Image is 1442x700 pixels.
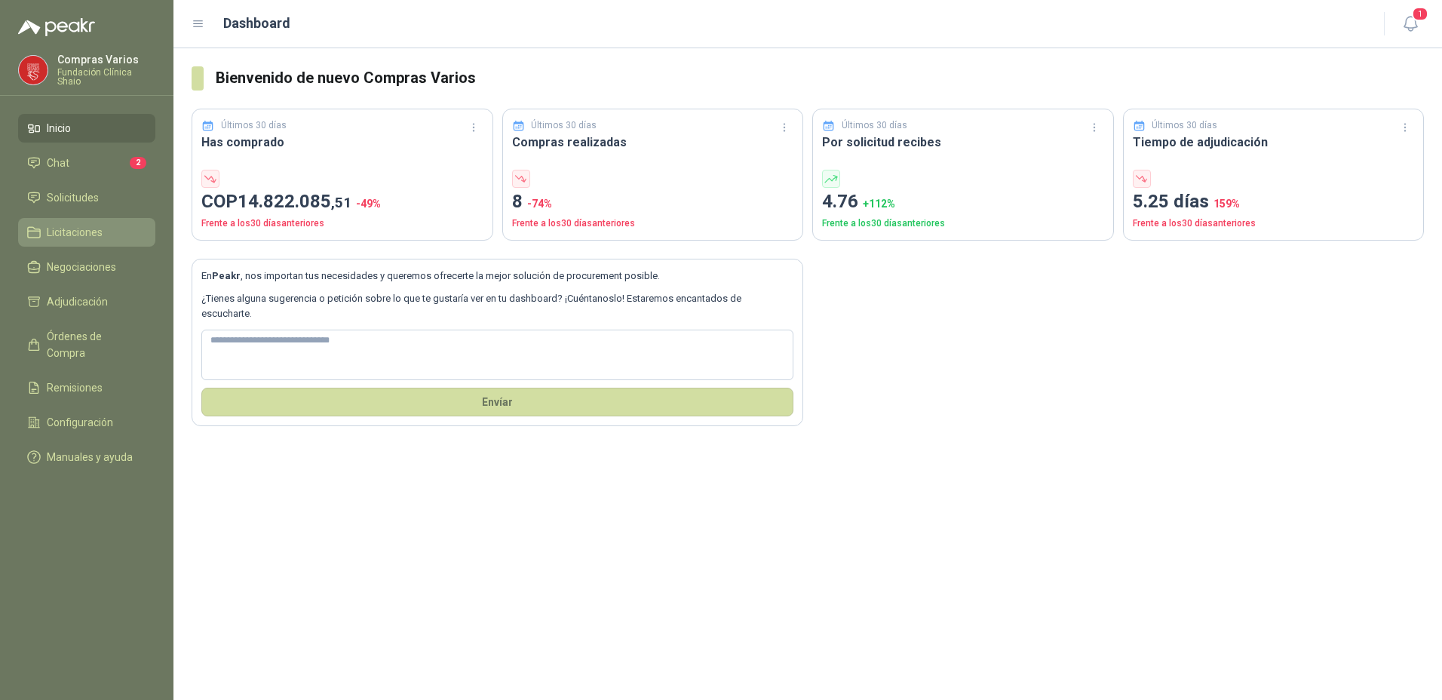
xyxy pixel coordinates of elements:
button: 1 [1397,11,1424,38]
span: Configuración [47,414,113,431]
p: Compras Varios [57,54,155,65]
h3: Bienvenido de nuevo Compras Varios [216,66,1424,90]
span: Solicitudes [47,189,99,206]
span: 14.822.085 [238,191,351,212]
a: Negociaciones [18,253,155,281]
p: Últimos 30 días [221,118,287,133]
a: Licitaciones [18,218,155,247]
span: Negociaciones [47,259,116,275]
p: Últimos 30 días [1152,118,1217,133]
span: -74 % [527,198,552,210]
a: Chat2 [18,149,155,177]
p: En , nos importan tus necesidades y queremos ofrecerte la mejor solución de procurement posible. [201,269,793,284]
span: Órdenes de Compra [47,328,141,361]
p: COP [201,188,483,216]
span: -49 % [356,198,381,210]
p: 4.76 [822,188,1104,216]
span: Chat [47,155,69,171]
h3: Compras realizadas [512,133,794,152]
span: 159 % [1213,198,1240,210]
h3: Has comprado [201,133,483,152]
span: Adjudicación [47,293,108,310]
p: ¿Tienes alguna sugerencia o petición sobre lo que te gustaría ver en tu dashboard? ¡Cuéntanoslo! ... [201,291,793,322]
p: Últimos 30 días [842,118,907,133]
a: Adjudicación [18,287,155,316]
a: Órdenes de Compra [18,322,155,367]
h3: Tiempo de adjudicación [1133,133,1415,152]
a: Inicio [18,114,155,143]
span: Inicio [47,120,71,137]
a: Remisiones [18,373,155,402]
button: Envíar [201,388,793,416]
img: Company Logo [19,56,48,84]
span: + 112 % [863,198,895,210]
p: Fundación Clínica Shaio [57,68,155,86]
p: 8 [512,188,794,216]
span: 1 [1412,7,1428,21]
span: Licitaciones [47,224,103,241]
p: Frente a los 30 días anteriores [512,216,794,231]
span: Manuales y ayuda [47,449,133,465]
span: 2 [130,157,146,169]
span: ,51 [331,194,351,211]
b: Peakr [212,270,241,281]
p: 5.25 días [1133,188,1415,216]
p: Frente a los 30 días anteriores [201,216,483,231]
a: Solicitudes [18,183,155,212]
span: Remisiones [47,379,103,396]
p: Frente a los 30 días anteriores [822,216,1104,231]
h1: Dashboard [223,13,290,34]
h3: Por solicitud recibes [822,133,1104,152]
a: Manuales y ayuda [18,443,155,471]
a: Configuración [18,408,155,437]
img: Logo peakr [18,18,95,36]
p: Frente a los 30 días anteriores [1133,216,1415,231]
p: Últimos 30 días [531,118,597,133]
